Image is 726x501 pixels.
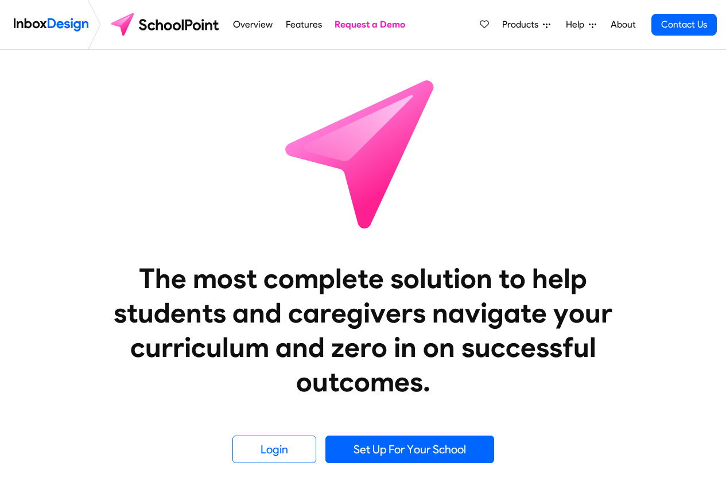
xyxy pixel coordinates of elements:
[566,18,589,32] span: Help
[91,261,636,399] heading: The most complete solution to help students and caregivers navigate your curriculum and zero in o...
[230,13,276,36] a: Overview
[260,50,467,257] img: icon_schoolpoint.svg
[561,13,601,36] a: Help
[498,13,555,36] a: Products
[282,13,325,36] a: Features
[607,13,639,36] a: About
[332,13,409,36] a: Request a Demo
[106,11,227,38] img: schoolpoint logo
[502,18,543,32] span: Products
[325,436,494,463] a: Set Up For Your School
[232,436,316,463] a: Login
[651,14,717,36] a: Contact Us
